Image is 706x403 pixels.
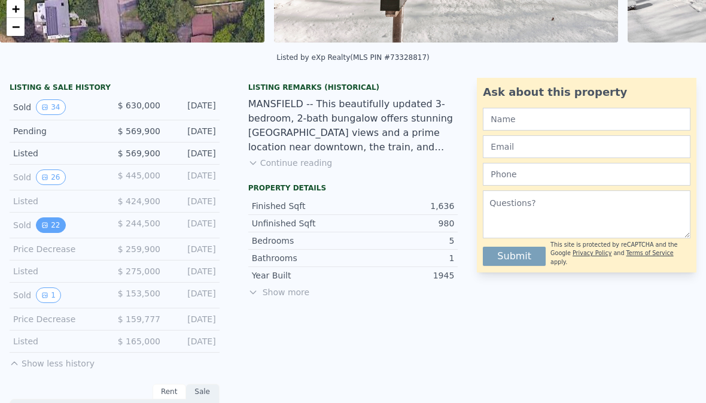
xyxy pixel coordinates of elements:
div: Price Decrease [13,313,105,325]
button: Continue reading [248,157,333,169]
div: [DATE] [170,125,216,137]
span: $ 569,900 [118,126,160,136]
div: Sold [13,287,105,303]
span: $ 424,900 [118,196,160,206]
div: 1945 [353,269,454,281]
span: $ 153,500 [118,289,160,298]
input: Phone [483,163,690,186]
span: $ 259,900 [118,244,160,254]
input: Email [483,135,690,158]
div: [DATE] [170,147,216,159]
div: Listing Remarks (Historical) [248,83,458,92]
div: [DATE] [170,265,216,277]
div: [DATE] [170,287,216,303]
div: [DATE] [170,335,216,347]
div: Bedrooms [252,235,353,247]
div: Sale [186,384,220,399]
div: 980 [353,217,454,229]
div: Pending [13,125,105,137]
div: Price Decrease [13,243,105,255]
div: [DATE] [170,99,216,115]
div: LISTING & SALE HISTORY [10,83,220,95]
a: Terms of Service [626,250,674,256]
div: 5 [353,235,454,247]
div: Unfinished Sqft [252,217,353,229]
button: View historical data [36,287,61,303]
div: [DATE] [170,313,216,325]
span: $ 159,777 [118,314,160,324]
span: $ 244,500 [118,219,160,228]
div: Ask about this property [483,84,690,101]
div: 1,636 [353,200,454,212]
a: Zoom out [7,18,25,36]
span: $ 569,900 [118,149,160,158]
div: [DATE] [170,169,216,185]
button: View historical data [36,217,65,233]
div: Property details [248,183,458,193]
button: Show less history [10,353,95,369]
div: Listed [13,195,105,207]
span: − [12,19,20,34]
input: Name [483,108,690,131]
span: Show more [248,286,458,298]
div: Rent [153,384,186,399]
span: $ 165,000 [118,337,160,346]
div: MANSFIELD -- This beautifully updated 3-bedroom, 2-bath bungalow offers stunning [GEOGRAPHIC_DATA... [248,97,458,154]
a: Privacy Policy [573,250,611,256]
div: [DATE] [170,217,216,233]
div: Sold [13,99,105,115]
div: Sold [13,217,105,233]
div: This site is protected by reCAPTCHA and the Google and apply. [550,241,690,266]
button: Submit [483,247,546,266]
button: View historical data [36,99,65,115]
div: Bathrooms [252,252,353,264]
div: 1 [353,252,454,264]
div: Year Built [252,269,353,281]
div: Listed [13,265,105,277]
span: $ 445,000 [118,171,160,180]
span: $ 630,000 [118,101,160,110]
div: Listed [13,335,105,347]
span: $ 275,000 [118,266,160,276]
div: [DATE] [170,243,216,255]
div: [DATE] [170,195,216,207]
div: Finished Sqft [252,200,353,212]
div: Listed by eXp Realty (MLS PIN #73328817) [276,53,430,62]
div: Listed [13,147,105,159]
span: + [12,1,20,16]
button: View historical data [36,169,65,185]
div: Sold [13,169,105,185]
